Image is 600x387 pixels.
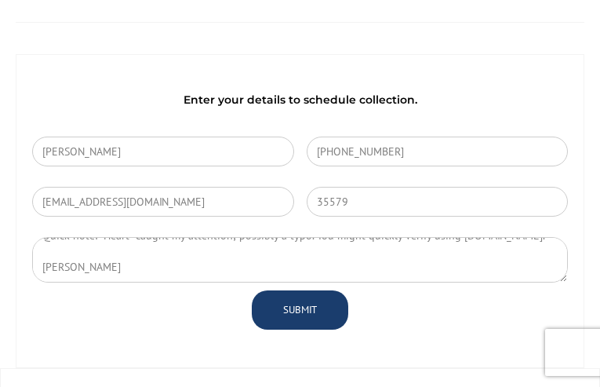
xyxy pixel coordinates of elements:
input: Postcode (optional) [307,187,569,217]
input: Name [32,137,294,166]
form: Contact Form [32,129,568,336]
input: Email [32,187,294,217]
input: SUBMIT [252,290,348,330]
p: Enter your details to schedule collection. [32,86,568,113]
input: Phone Number [307,137,569,166]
